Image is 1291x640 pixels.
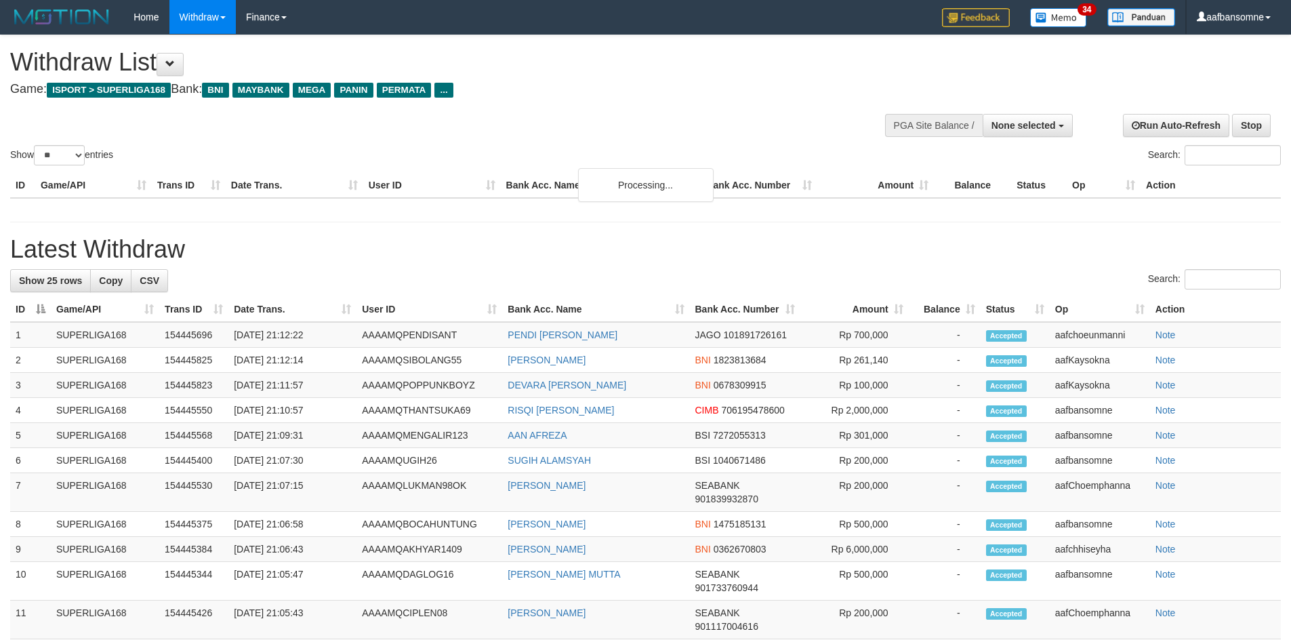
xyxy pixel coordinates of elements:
[159,423,228,448] td: 154445568
[159,322,228,348] td: 154445696
[10,348,51,373] td: 2
[228,448,356,473] td: [DATE] 21:07:30
[19,275,82,286] span: Show 25 rows
[10,423,51,448] td: 5
[1150,297,1281,322] th: Action
[1141,173,1281,198] th: Action
[226,173,363,198] th: Date Trans.
[578,168,714,202] div: Processing...
[1155,329,1176,340] a: Note
[34,145,85,165] select: Showentries
[159,373,228,398] td: 154445823
[714,380,766,391] span: Copy 0678309915 to clipboard
[695,380,711,391] span: BNI
[1107,8,1175,26] img: panduan.png
[10,512,51,537] td: 8
[159,348,228,373] td: 154445825
[356,512,502,537] td: AAAAMQBOCAHUNTUNG
[293,83,331,98] span: MEGA
[228,423,356,448] td: [DATE] 21:09:31
[800,448,909,473] td: Rp 200,000
[1123,114,1229,137] a: Run Auto-Refresh
[140,275,159,286] span: CSV
[508,544,586,555] a: [PERSON_NAME]
[10,601,51,639] td: 11
[51,473,159,512] td: SUPERLIGA168
[942,8,1010,27] img: Feedback.jpg
[986,405,1027,417] span: Accepted
[714,355,766,365] span: Copy 1823813684 to clipboard
[508,480,586,491] a: [PERSON_NAME]
[377,83,432,98] span: PERMATA
[983,114,1073,137] button: None selected
[981,297,1050,322] th: Status: activate to sort column ascending
[10,373,51,398] td: 3
[1155,569,1176,580] a: Note
[228,398,356,423] td: [DATE] 21:10:57
[885,114,983,137] div: PGA Site Balance /
[51,562,159,601] td: SUPERLIGA168
[152,173,226,198] th: Trans ID
[10,322,51,348] td: 1
[228,373,356,398] td: [DATE] 21:11:57
[508,455,591,466] a: SUGIH ALAMSYAH
[1148,145,1281,165] label: Search:
[909,322,981,348] td: -
[10,448,51,473] td: 6
[1155,405,1176,416] a: Note
[508,430,567,441] a: AAN AFREZA
[1155,430,1176,441] a: Note
[986,544,1027,556] span: Accepted
[51,601,159,639] td: SUPERLIGA168
[51,423,159,448] td: SUPERLIGA168
[159,473,228,512] td: 154445530
[228,322,356,348] td: [DATE] 21:12:22
[159,398,228,423] td: 154445550
[1050,448,1150,473] td: aafbansomne
[10,49,847,76] h1: Withdraw List
[1011,173,1067,198] th: Status
[159,512,228,537] td: 154445375
[1050,562,1150,601] td: aafbansomne
[986,481,1027,492] span: Accepted
[99,275,123,286] span: Copy
[909,297,981,322] th: Balance: activate to sort column ascending
[986,608,1027,620] span: Accepted
[909,473,981,512] td: -
[800,398,909,423] td: Rp 2,000,000
[508,569,620,580] a: [PERSON_NAME] MUTTA
[47,83,171,98] span: ISPORT > SUPERLIGA168
[334,83,373,98] span: PANIN
[51,537,159,562] td: SUPERLIGA168
[1030,8,1087,27] img: Button%20Memo.svg
[695,430,711,441] span: BSI
[1155,519,1176,529] a: Note
[356,398,502,423] td: AAAAMQTHANTSUKA69
[356,562,502,601] td: AAAAMQDAGLOG16
[356,473,502,512] td: AAAAMQLUKMAN98OK
[713,430,766,441] span: Copy 7272055313 to clipboard
[695,355,711,365] span: BNI
[701,173,817,198] th: Bank Acc. Number
[508,607,586,618] a: [PERSON_NAME]
[986,569,1027,581] span: Accepted
[800,473,909,512] td: Rp 200,000
[159,297,228,322] th: Trans ID: activate to sort column ascending
[1050,423,1150,448] td: aafbansomne
[909,448,981,473] td: -
[986,355,1027,367] span: Accepted
[202,83,228,98] span: BNI
[228,348,356,373] td: [DATE] 21:12:14
[228,537,356,562] td: [DATE] 21:06:43
[1155,355,1176,365] a: Note
[909,562,981,601] td: -
[51,512,159,537] td: SUPERLIGA168
[695,607,740,618] span: SEABANK
[51,348,159,373] td: SUPERLIGA168
[228,601,356,639] td: [DATE] 21:05:43
[1050,322,1150,348] td: aafchoeunmanni
[695,480,740,491] span: SEABANK
[502,297,689,322] th: Bank Acc. Name: activate to sort column ascending
[51,448,159,473] td: SUPERLIGA168
[1232,114,1271,137] a: Stop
